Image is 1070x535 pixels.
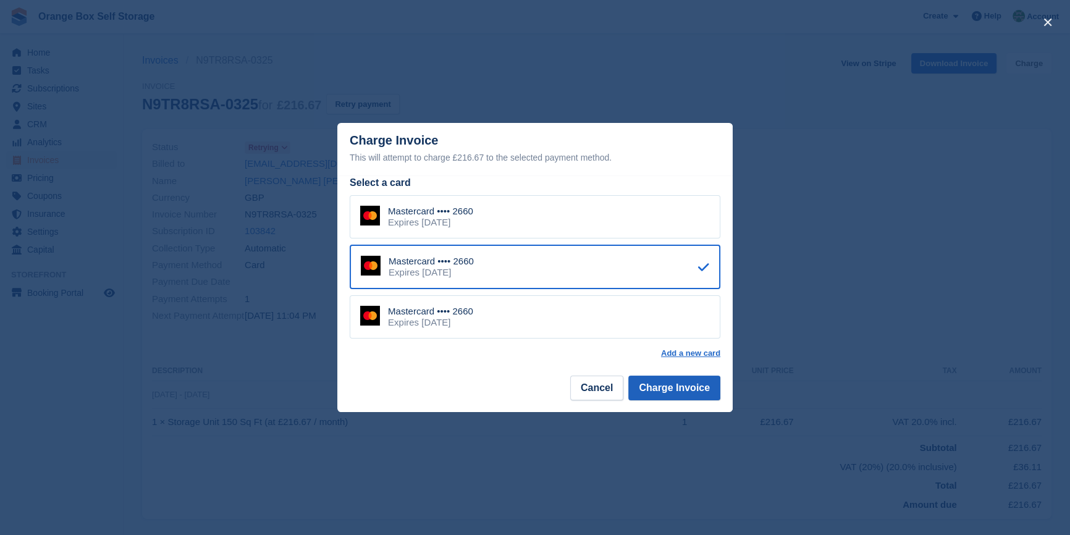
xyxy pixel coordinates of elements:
[388,306,473,317] div: Mastercard •••• 2660
[570,376,623,400] button: Cancel
[389,256,474,267] div: Mastercard •••• 2660
[360,306,380,326] img: Mastercard Logo
[388,317,473,328] div: Expires [DATE]
[350,150,720,165] div: This will attempt to charge £216.67 to the selected payment method.
[388,206,473,217] div: Mastercard •••• 2660
[388,217,473,228] div: Expires [DATE]
[350,175,720,190] div: Select a card
[661,348,720,358] a: Add a new card
[1038,12,1058,32] button: close
[361,256,381,276] img: Mastercard Logo
[389,267,474,278] div: Expires [DATE]
[628,376,720,400] button: Charge Invoice
[360,206,380,225] img: Mastercard Logo
[350,133,720,165] div: Charge Invoice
